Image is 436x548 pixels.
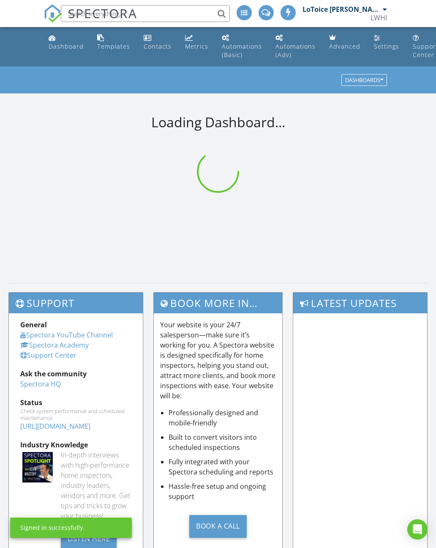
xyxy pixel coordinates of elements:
[160,320,276,401] p: Your website is your 24/7 salesperson—make sure it’s working for you. A Spectora website is desig...
[20,440,131,450] div: Industry Knowledge
[20,422,90,431] a: [URL][DOMAIN_NAME]
[293,293,427,313] h3: Latest Updates
[20,523,84,532] div: Signed in successfully.
[45,30,87,55] a: Dashboard
[9,293,143,313] h3: Support
[222,42,262,59] div: Automations (Basic)
[20,351,76,360] a: Support Center
[160,508,276,544] a: Book a Call
[144,42,172,50] div: Contacts
[169,408,276,428] li: Professionally designed and mobile-friendly
[97,42,130,50] div: Templates
[329,42,360,50] div: Advanced
[61,534,117,543] a: Listen Here
[20,320,47,329] strong: General
[169,457,276,477] li: Fully integrated with your Spectora scheduling and reports
[44,11,137,29] a: SPECTORA
[169,481,276,501] li: Hassle-free setup and ongoing support
[44,4,62,23] img: The Best Home Inspection Software - Spectora
[218,30,265,63] a: Automations (Basic)
[169,432,276,452] li: Built to convert visitors into scheduled inspections
[189,515,247,538] div: Book a Call
[20,340,89,350] a: Spectora Academy
[407,519,428,540] div: Open Intercom Messenger
[20,397,131,408] div: Status
[20,330,113,340] a: Spectora YouTube Channel
[275,42,316,59] div: Automations (Adv)
[182,30,212,55] a: Metrics
[61,450,131,521] div: In-depth interviews with high-performance home inspectors, industry leaders, vendors and more. Ge...
[326,30,364,55] a: Advanced
[374,42,399,50] div: Settings
[20,408,131,421] div: Check system performance and scheduled maintenance.
[94,30,134,55] a: Templates
[371,14,387,22] div: LWHI
[371,30,403,55] a: Settings
[345,77,383,83] div: Dashboards
[154,293,283,313] h3: Book More Inspections
[61,5,230,22] input: Search everything...
[140,30,175,55] a: Contacts
[185,42,208,50] div: Metrics
[22,452,53,482] img: Spectoraspolightmain
[49,42,84,50] div: Dashboard
[20,369,131,379] div: Ask the community
[20,379,61,389] a: Spectora HQ
[302,5,381,14] div: LoToice [PERSON_NAME]
[272,30,319,63] a: Automations (Advanced)
[341,74,387,86] button: Dashboards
